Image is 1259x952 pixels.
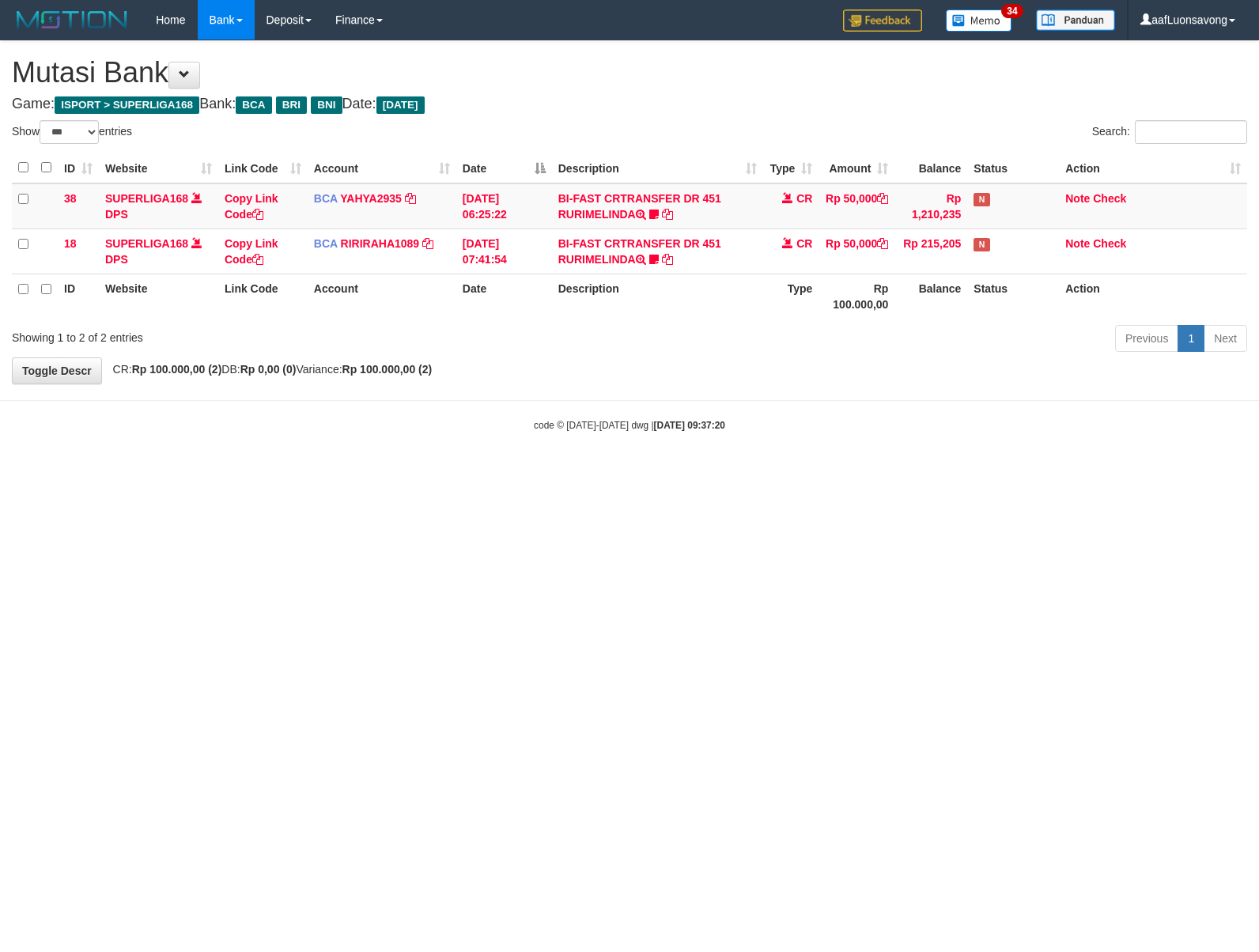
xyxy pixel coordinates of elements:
th: Type: activate to sort column ascending [763,153,819,183]
span: ISPORT > SUPERLIGA168 [55,96,199,114]
td: DPS [99,183,218,229]
td: BI-FAST CRTRANSFER DR 451 RURIMELINDA [552,183,764,229]
a: Next [1204,325,1247,352]
th: Account [308,274,456,319]
strong: [DATE] 09:37:20 [654,420,725,431]
td: DPS [99,229,218,274]
select: Showentries [40,120,99,144]
img: panduan.png [1036,9,1115,31]
th: Link Code [218,274,308,319]
a: Check [1093,237,1126,250]
th: Balance [894,153,967,183]
th: Balance [894,274,967,319]
a: Note [1065,192,1090,205]
a: 1 [1178,325,1204,352]
span: BCA [236,96,271,114]
span: CR [796,192,812,205]
strong: Rp 100.000,00 (2) [132,363,222,376]
a: Copy Rp 50,000 to clipboard [877,192,888,205]
a: Note [1065,237,1090,250]
span: 34 [1001,4,1023,18]
label: Show entries [12,120,132,144]
td: Rp 215,205 [894,229,967,274]
strong: Rp 100.000,00 (2) [342,363,433,376]
a: Copy Link Code [225,237,278,266]
td: [DATE] 07:41:54 [456,229,552,274]
th: Description: activate to sort column ascending [552,153,764,183]
th: Action: activate to sort column ascending [1059,153,1247,183]
th: ID [58,274,99,319]
a: Previous [1115,325,1178,352]
th: Type [763,274,819,319]
img: Feedback.jpg [843,9,922,32]
th: Description [552,274,764,319]
a: RIRIRAHA1089 [341,237,420,250]
strong: Rp 0,00 (0) [240,363,297,376]
a: Toggle Descr [12,357,102,384]
td: [DATE] 06:25:22 [456,183,552,229]
div: Showing 1 to 2 of 2 entries [12,323,512,346]
th: Link Code: activate to sort column ascending [218,153,308,183]
th: Account: activate to sort column ascending [308,153,456,183]
span: Has Note [974,238,989,251]
th: Date: activate to sort column descending [456,153,552,183]
h1: Mutasi Bank [12,57,1247,89]
th: Website [99,274,218,319]
td: Rp 1,210,235 [894,183,967,229]
img: MOTION_logo.png [12,8,132,32]
th: Status [967,274,1059,319]
label: Search: [1092,120,1247,144]
span: CR: DB: Variance: [105,363,433,376]
a: Copy Rp 50,000 to clipboard [877,237,888,250]
th: Website: activate to sort column ascending [99,153,218,183]
span: 38 [64,192,77,205]
h4: Game: Bank: Date: [12,96,1247,112]
th: ID: activate to sort column ascending [58,153,99,183]
th: Amount: activate to sort column ascending [819,153,894,183]
th: Date [456,274,552,319]
span: CR [796,237,812,250]
a: Copy BI-FAST CRTRANSFER DR 451 RURIMELINDA to clipboard [662,208,673,221]
a: Copy YAHYA2935 to clipboard [405,192,416,205]
span: BNI [311,96,342,114]
a: Copy Link Code [225,192,278,221]
span: 18 [64,237,77,250]
td: BI-FAST CRTRANSFER DR 451 RURIMELINDA [552,229,764,274]
td: Rp 50,000 [819,229,894,274]
a: SUPERLIGA168 [105,192,188,205]
th: Action [1059,274,1247,319]
span: Has Note [974,193,989,206]
a: Check [1093,192,1126,205]
span: BCA [314,192,338,205]
span: BCA [314,237,338,250]
img: Button%20Memo.svg [946,9,1012,32]
a: YAHYA2935 [340,192,402,205]
a: Copy RIRIRAHA1089 to clipboard [422,237,433,250]
th: Rp 100.000,00 [819,274,894,319]
th: Status [967,153,1059,183]
small: code © [DATE]-[DATE] dwg | [534,420,725,431]
input: Search: [1135,120,1247,144]
td: Rp 50,000 [819,183,894,229]
span: [DATE] [376,96,425,114]
a: SUPERLIGA168 [105,237,188,250]
a: Copy BI-FAST CRTRANSFER DR 451 RURIMELINDA to clipboard [662,253,673,266]
span: BRI [276,96,307,114]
